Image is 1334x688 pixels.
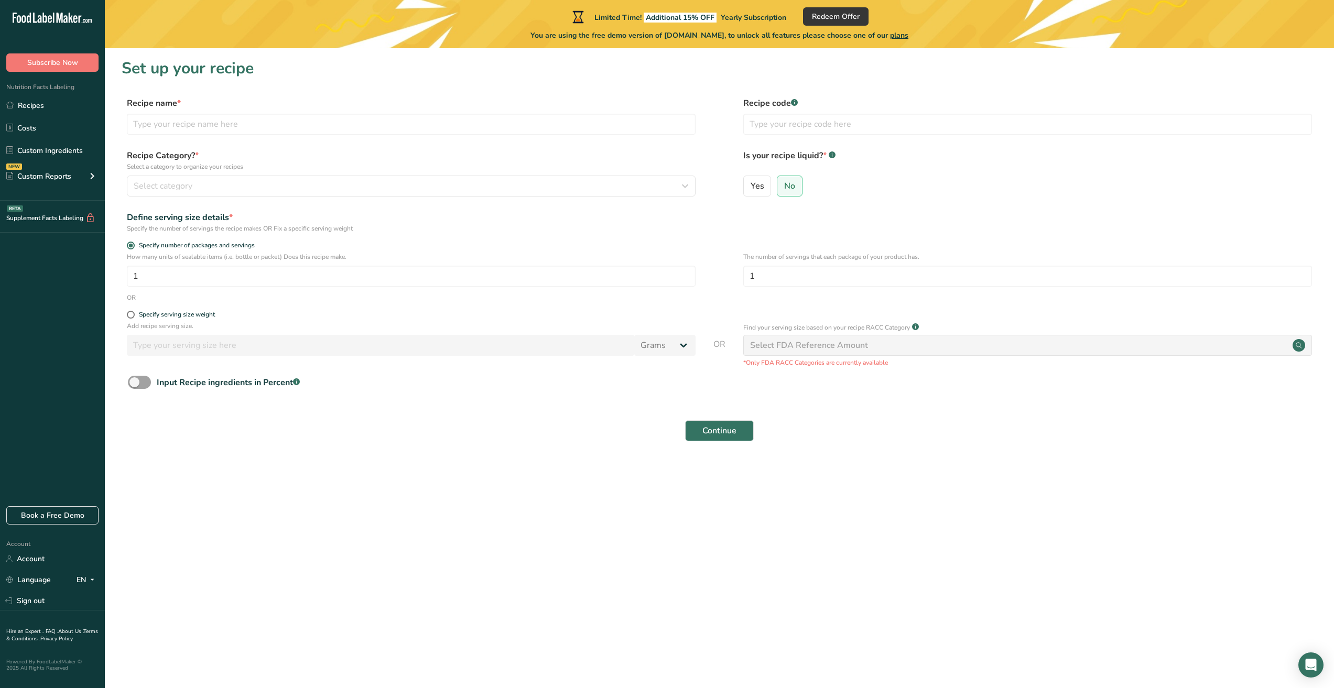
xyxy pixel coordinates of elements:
span: You are using the free demo version of [DOMAIN_NAME], to unlock all features please choose one of... [530,30,908,41]
label: Recipe code [743,97,1312,110]
div: NEW [6,163,22,170]
p: The number of servings that each package of your product has. [743,252,1312,261]
input: Type your recipe code here [743,114,1312,135]
div: Select FDA Reference Amount [750,339,868,352]
span: Redeem Offer [812,11,860,22]
label: Recipe Category? [127,149,696,171]
span: OR [713,338,725,367]
div: BETA [7,205,23,212]
a: Hire an Expert . [6,628,44,635]
div: Powered By FoodLabelMaker © 2025 All Rights Reserved [6,659,99,671]
a: Privacy Policy [40,635,73,642]
span: Yes [751,181,764,191]
a: Language [6,571,51,589]
button: Subscribe Now [6,53,99,72]
div: Custom Reports [6,171,71,182]
h1: Set up your recipe [122,57,1317,80]
a: Book a Free Demo [6,506,99,525]
a: About Us . [58,628,83,635]
p: *Only FDA RACC Categories are currently available [743,358,1312,367]
p: Select a category to organize your recipes [127,162,696,171]
input: Type your serving size here [127,335,634,356]
input: Type your recipe name here [127,114,696,135]
button: Continue [685,420,754,441]
p: Add recipe serving size. [127,321,696,331]
button: Select category [127,176,696,196]
div: Specify serving size weight [139,311,215,319]
span: Yearly Subscription [721,13,786,23]
div: Define serving size details [127,211,696,224]
div: Open Intercom Messenger [1298,652,1324,678]
label: Recipe name [127,97,696,110]
div: OR [127,293,136,302]
p: Find your serving size based on your recipe RACC Category [743,323,910,332]
p: How many units of sealable items (i.e. bottle or packet) Does this recipe make. [127,252,696,261]
a: FAQ . [46,628,58,635]
div: EN [77,574,99,586]
span: No [784,181,795,191]
span: Select category [134,180,192,192]
button: Redeem Offer [803,7,869,26]
div: Specify the number of servings the recipe makes OR Fix a specific serving weight [127,224,696,233]
span: Subscribe Now [27,57,78,68]
span: plans [890,30,908,40]
div: Limited Time! [570,10,786,23]
span: Specify number of packages and servings [135,242,255,249]
div: Input Recipe ingredients in Percent [157,376,300,389]
label: Is your recipe liquid? [743,149,1312,171]
span: Continue [702,424,736,437]
a: Terms & Conditions . [6,628,98,642]
span: Additional 15% OFF [644,13,717,23]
